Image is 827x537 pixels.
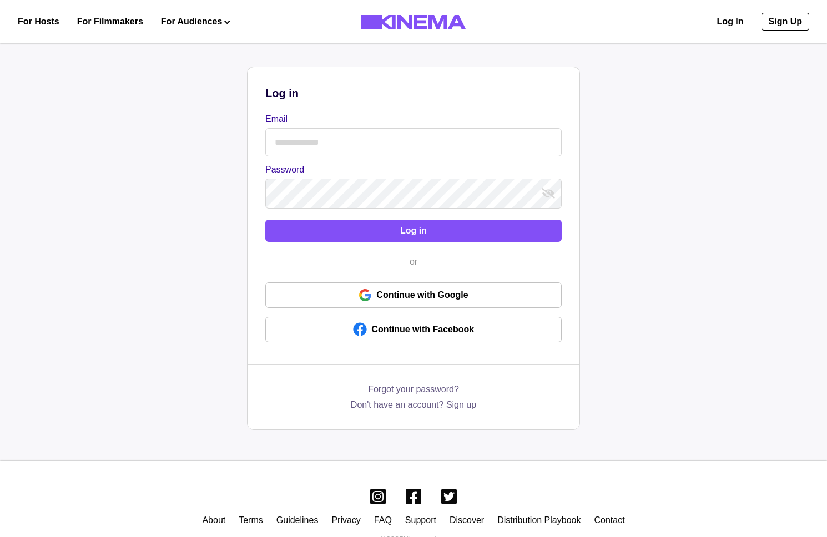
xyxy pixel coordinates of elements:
a: Guidelines [276,515,319,525]
a: Forgot your password? [368,383,459,398]
a: Continue with Google [265,282,562,308]
a: Sign Up [762,13,809,31]
a: Support [405,515,436,525]
a: Terms [239,515,263,525]
a: For Hosts [18,15,59,28]
p: Log in [265,85,562,102]
a: Continue with Facebook [265,317,562,342]
a: FAQ [374,515,392,525]
a: Don't have an account? Sign up [351,398,476,412]
a: Log In [717,15,744,28]
a: Distribution Playbook [497,515,581,525]
label: Email [265,113,555,126]
button: Log in [265,220,562,242]
a: Contact [594,515,624,525]
button: For Audiences [161,15,230,28]
a: Privacy [331,515,360,525]
a: For Filmmakers [77,15,143,28]
a: About [202,515,225,525]
a: Discover [450,515,484,525]
div: or [401,255,426,268]
button: show password [539,185,557,202]
label: Password [265,163,555,176]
